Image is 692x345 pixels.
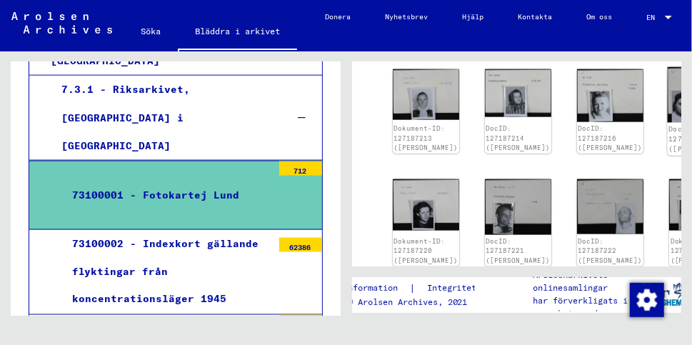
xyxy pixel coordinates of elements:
font: Copyright © Arolsen Archives, 2021 [298,296,468,307]
img: 001.jpg [577,69,643,122]
a: DocID: 127187221 ([PERSON_NAME]) [486,237,550,264]
img: Ändra samtycke [630,283,664,317]
font: Integritetspolicy [427,282,512,293]
font: 712 [294,166,307,176]
font: | [409,281,416,294]
font: har förverkligats i samarbete med [533,295,628,319]
a: Bläddra i arkivet [178,14,297,51]
font: 7.3.1 - Riksarkivet, [GEOGRAPHIC_DATA] i [GEOGRAPHIC_DATA] [61,83,190,151]
font: Kontakta [518,12,552,21]
img: 001.jpg [485,69,551,117]
img: 001.jpg [577,179,643,234]
div: Ändra samtycke [629,282,663,316]
font: Söka [141,26,161,36]
font: Om oss [586,12,612,21]
img: 001.jpg [393,179,459,231]
a: Dokument-ID: 127187213 ([PERSON_NAME]) [393,124,458,151]
font: Hjälp [462,12,483,21]
font: 73100001 - Fotokartej Lund [72,189,239,201]
font: 73100002 - Indexkort gällande flyktingar från koncentrationsläger 1945 [72,237,259,306]
a: Juridisk information [298,281,409,296]
a: Dokument-ID: 127187220 ([PERSON_NAME]) [393,237,458,264]
font: EN [646,13,655,22]
font: Donera [325,12,351,21]
img: 001.jpg [393,69,459,120]
a: Integritetspolicy [416,281,529,296]
img: 001.jpg [485,179,551,235]
font: Nyhetsbrev [385,12,428,21]
img: Arolsen_neg.svg [11,12,112,34]
a: Söka [124,14,178,49]
font: Bläddra i arkivet [195,26,280,36]
font: 62386 [290,243,311,252]
a: DocID: 127187214 ([PERSON_NAME]) [486,124,550,151]
a: DocID: 127187216 ([PERSON_NAME]) [578,124,642,151]
a: DocID: 127187222 ([PERSON_NAME]) [578,237,642,264]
